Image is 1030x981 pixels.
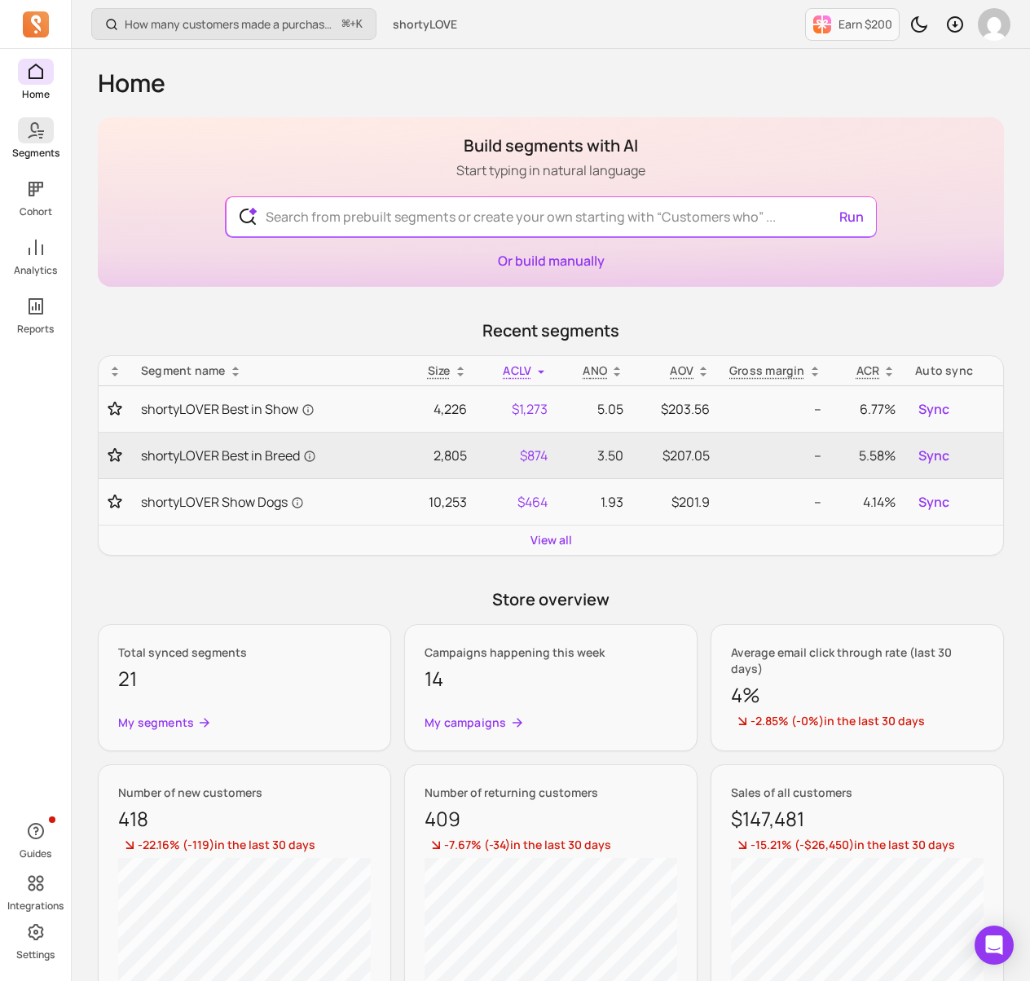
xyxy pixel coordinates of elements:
[486,446,548,465] p: $874
[856,363,880,379] p: ACR
[98,588,1004,611] p: Store overview
[795,837,854,852] span: ( -$26,450 )
[444,837,484,852] span: -7.67%
[643,399,710,419] p: $203.56
[118,785,371,801] p: Number of new customers
[918,492,949,512] span: Sync
[731,713,984,731] p: in the last 30 days
[342,15,363,33] span: +
[915,442,953,469] button: Sync
[731,804,804,834] a: $147,481
[750,837,795,852] span: -15.21%
[643,446,710,465] p: $207.05
[253,197,850,236] input: Search from prebuilt segments or create your own starting with “Customers who” ...
[141,446,393,465] a: shortyLOVER Best in Breed
[425,804,460,834] a: 409
[791,713,824,728] span: ( -0% )
[729,446,821,465] p: --
[839,16,892,33] p: Earn $200
[108,494,121,510] button: Toggle favorite
[412,399,467,419] p: 4,226
[425,644,677,661] p: Campaigns happening this week
[498,252,605,270] a: Or build manually
[20,205,52,218] p: Cohort
[18,815,54,864] button: Guides
[731,837,984,855] p: in the last 30 days
[729,363,805,379] p: Gross margin
[393,16,457,33] span: shortyLOVE
[91,8,376,40] button: How many customers made a purchase in the last 30/60/90 days?⌘+K
[7,900,64,913] p: Integrations
[141,363,393,379] div: Segment name
[530,532,572,548] a: View all
[141,399,315,419] span: shortyLOVER Best in Show
[125,16,336,33] p: How many customers made a purchase in the last 30/60/90 days?
[915,363,993,379] div: Auto sync
[903,8,935,41] button: Toggle dark mode
[643,492,710,512] p: $201.9
[356,18,363,31] kbd: K
[141,446,316,465] span: shortyLOVER Best in Breed
[17,323,54,336] p: Reports
[425,785,677,801] p: Number of returning customers
[425,837,677,855] p: in the last 30 days
[750,713,791,728] span: -2.85%
[456,134,645,157] h1: Build segments with AI
[22,88,50,101] p: Home
[12,147,59,160] p: Segments
[915,396,953,422] button: Sync
[118,644,371,661] p: Total synced segments
[731,785,984,801] p: Sales of all customers
[141,492,304,512] span: shortyLOVER Show Dogs
[567,492,623,512] p: 1.93
[975,926,1014,965] div: Open Intercom Messenger
[915,489,953,515] button: Sync
[183,837,214,852] span: ( -119 )
[141,492,393,512] a: shortyLOVER Show Dogs
[670,363,693,379] p: AOV
[841,446,896,465] p: 5.58%
[729,492,821,512] p: --
[456,161,645,180] p: Start typing in natural language
[138,837,183,852] span: -22.16%
[425,715,507,731] p: My campaigns
[841,492,896,512] p: 4.14%
[14,264,57,277] p: Analytics
[486,492,548,512] p: $464
[118,715,371,731] a: My segments
[341,15,350,35] kbd: ⌘
[731,680,984,710] p: 4%
[108,447,121,464] button: Toggle favorite
[16,948,55,961] p: Settings
[425,664,677,693] p: 14
[98,319,1004,342] p: Recent segments
[98,68,1004,98] h1: Home
[428,363,451,378] span: Size
[108,401,121,417] button: Toggle favorite
[918,399,949,419] span: Sync
[118,664,371,693] p: 21
[841,399,896,419] p: 6.77%
[503,363,531,378] span: ACLV
[978,8,1010,41] img: avatar
[383,10,467,39] button: shortyLOVE
[118,715,194,731] p: My segments
[20,847,51,860] p: Guides
[583,363,607,378] span: ANO
[486,399,548,419] p: $1,273
[833,200,870,233] button: Run
[425,715,677,731] a: My campaigns
[412,492,467,512] p: 10,253
[567,446,623,465] p: 3.50
[118,837,371,855] p: in the last 30 days
[729,399,821,419] p: --
[484,837,510,852] span: ( -34 )
[918,446,949,465] span: Sync
[141,399,393,419] a: shortyLOVER Best in Show
[118,804,148,834] a: 418
[805,8,900,41] button: Earn $200
[567,399,623,419] p: 5.05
